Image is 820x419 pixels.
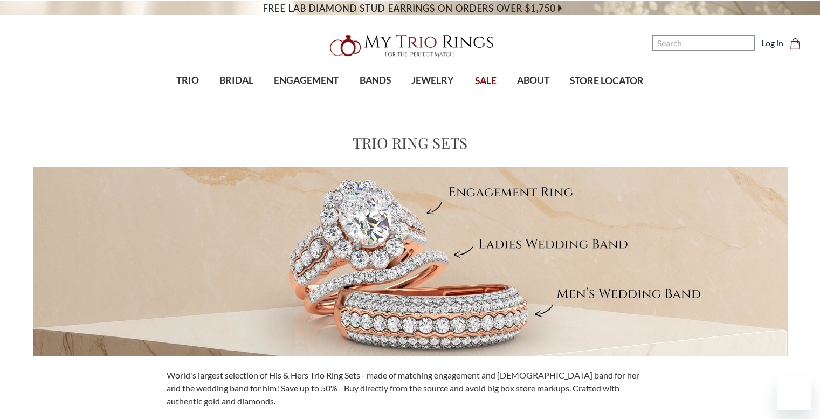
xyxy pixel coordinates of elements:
span: TRIO [176,73,199,87]
button: submenu toggle [231,98,242,99]
button: submenu toggle [301,98,312,99]
a: ABOUT [507,63,560,98]
span: JEWELRY [411,73,454,87]
a: Log in [761,37,783,50]
span: ABOUT [517,73,549,87]
a: My Trio Rings [238,29,582,63]
button: submenu toggle [428,98,438,99]
button: submenu toggle [528,98,539,99]
svg: cart.cart_preview [790,38,801,49]
div: World's largest selection of His & Hers Trio Ring Sets - made of matching engagement and [DEMOGRA... [160,369,660,408]
h1: Trio Ring Sets [353,132,468,154]
button: submenu toggle [182,98,193,99]
a: SALE [464,64,506,99]
iframe: Button to launch messaging window [777,376,811,410]
span: SALE [475,74,497,88]
a: TRIO [166,63,209,98]
span: STORE LOCATOR [570,74,644,88]
img: Meet Your Perfect Match MyTrioRings [33,167,788,356]
a: BANDS [349,63,401,98]
span: BRIDAL [219,73,253,87]
a: JEWELRY [401,63,464,98]
img: My Trio Rings [324,29,497,63]
a: BRIDAL [209,63,264,98]
span: ENGAGEMENT [274,73,339,87]
a: ENGAGEMENT [264,63,349,98]
button: submenu toggle [370,98,381,99]
span: BANDS [360,73,391,87]
a: Cart with 0 items [790,37,807,50]
a: STORE LOCATOR [560,64,654,99]
input: Search and use arrows or TAB to navigate results [652,35,755,51]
